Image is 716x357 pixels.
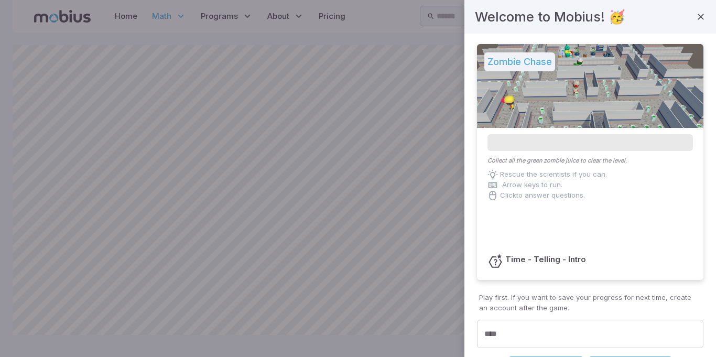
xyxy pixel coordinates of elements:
p: Collect all the green zombie juice to clear the level. [487,156,693,165]
p: Arrow keys to run. [502,180,562,190]
h4: Welcome to Mobius! 🥳 [475,6,625,27]
p: Rescue the scientists if you can. [500,169,607,180]
h6: Time - Telling - Intro [505,254,586,265]
h5: Zombie Chase [484,52,555,71]
p: Play first. If you want to save your progress for next time, create an account after the game. [479,293,701,313]
p: Click to answer questions. [500,190,585,201]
